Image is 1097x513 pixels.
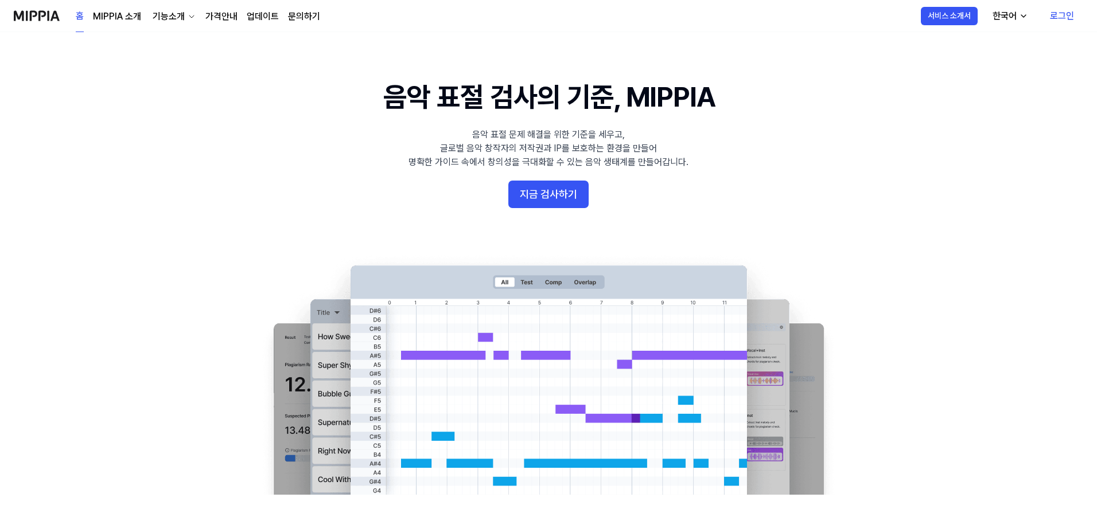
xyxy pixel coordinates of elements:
button: 지금 검사하기 [508,181,589,208]
div: 음악 표절 문제 해결을 위한 기준을 세우고, 글로벌 음악 창작자의 저작권과 IP를 보호하는 환경을 만들어 명확한 가이드 속에서 창의성을 극대화할 수 있는 음악 생태계를 만들어... [409,128,688,169]
a: 문의하기 [288,10,320,24]
img: main Image [250,254,847,495]
a: 홈 [76,1,84,32]
a: 가격안내 [205,10,238,24]
div: 기능소개 [150,10,187,24]
button: 서비스 소개서 [921,7,978,25]
div: 한국어 [990,9,1019,23]
button: 기능소개 [150,10,196,24]
h1: 음악 표절 검사의 기준, MIPPIA [383,78,714,116]
button: 한국어 [983,5,1035,28]
a: 업데이트 [247,10,279,24]
a: MIPPIA 소개 [93,10,141,24]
